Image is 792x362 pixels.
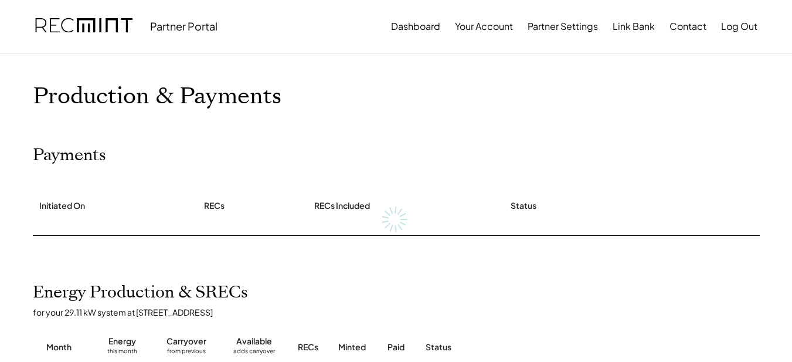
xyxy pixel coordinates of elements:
button: Log Out [721,15,757,38]
div: Carryover [166,336,206,347]
div: RECs [204,200,225,212]
div: Minted [338,341,366,353]
h2: Energy Production & SRECs [33,283,248,303]
div: Status [511,200,536,212]
div: Status [426,341,625,353]
div: Initiated On [39,200,85,212]
button: Partner Settings [528,15,598,38]
img: recmint-logotype%403x.png [35,6,132,46]
div: from previous [167,347,206,359]
h2: Payments [33,146,106,165]
div: RECs [298,341,318,353]
div: RECs Included [314,200,370,212]
div: Month [46,341,72,353]
button: Your Account [455,15,513,38]
button: Link Bank [613,15,655,38]
div: Partner Portal [150,19,217,33]
h1: Production & Payments [33,83,760,110]
div: adds carryover [233,347,275,359]
button: Contact [669,15,706,38]
div: Paid [387,341,405,353]
button: Dashboard [391,15,440,38]
div: for your 29.11 kW system at [STREET_ADDRESS] [33,307,771,317]
div: Available [236,336,272,347]
div: Energy [108,336,136,347]
div: this month [107,347,137,359]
